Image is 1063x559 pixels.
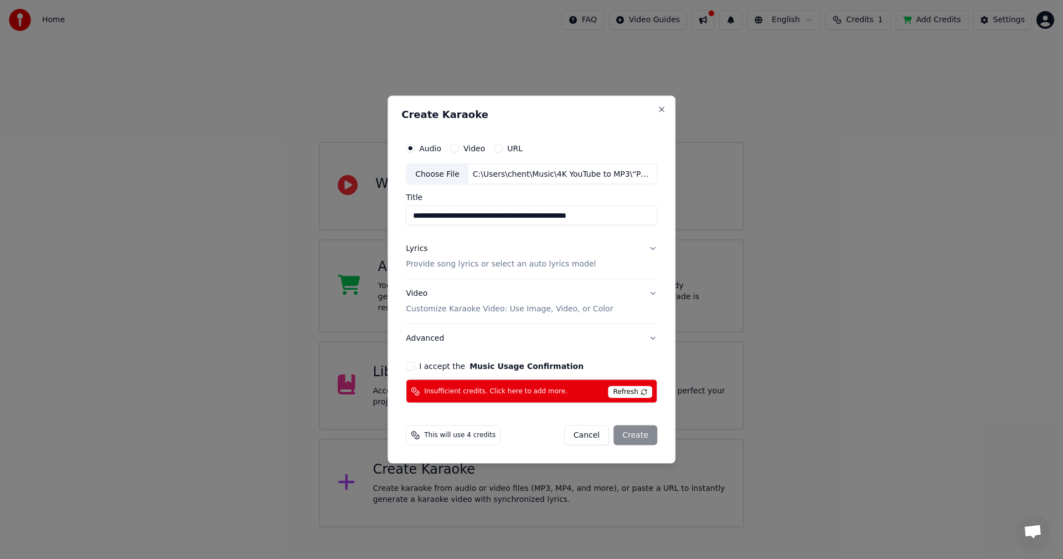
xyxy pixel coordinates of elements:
label: Audio [419,144,441,152]
label: Video [463,144,485,152]
span: Refresh [608,386,652,398]
div: Video [406,288,613,315]
span: This will use 4 credits [424,431,496,440]
p: Customize Karaoke Video: Use Image, Video, or Color [406,304,613,315]
p: Provide song lyrics or select an auto lyrics model [406,259,596,270]
h2: Create Karaoke [401,109,662,119]
span: Insufficient credits. Click here to add more. [424,387,567,396]
div: C:\Users\chent\Music\4K YouTube to MP3\“Pequeña [PERSON_NAME]” [PERSON_NAME] Show FT Los Inconten... [468,168,657,180]
button: VideoCustomize Karaoke Video: Use Image, Video, or Color [406,279,657,324]
button: Advanced [406,324,657,353]
div: Lyrics [406,243,427,254]
label: URL [507,144,523,152]
button: I accept the [469,362,584,370]
label: I accept the [419,362,584,370]
button: LyricsProvide song lyrics or select an auto lyrics model [406,234,657,279]
label: Title [406,193,657,201]
div: Choose File [406,164,468,184]
button: Cancel [564,425,609,445]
